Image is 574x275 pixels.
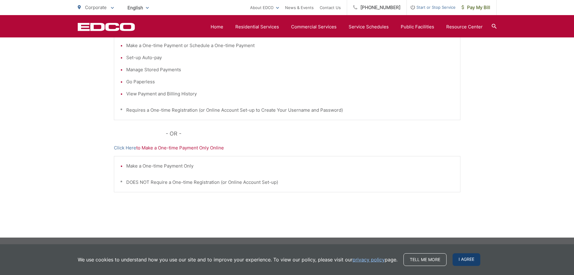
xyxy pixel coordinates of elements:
[126,78,454,85] li: Go Paperless
[320,4,341,11] a: Contact Us
[349,23,389,30] a: Service Schedules
[446,23,483,30] a: Resource Center
[285,4,314,11] a: News & Events
[126,54,454,61] li: Set-up Auto-pay
[78,23,135,31] a: EDCD logo. Return to the homepage.
[401,23,434,30] a: Public Facilities
[78,256,397,263] p: We use cookies to understand how you use our site and to improve your experience. To view our pol...
[403,253,447,266] a: Tell me more
[120,179,454,186] p: * DOES NOT Require a One-time Registration (or Online Account Set-up)
[126,162,454,170] li: Make a One-time Payment Only
[126,90,454,98] li: View Payment and Billing History
[114,144,460,152] p: to Make a One-time Payment Only Online
[126,42,454,49] li: Make a One-time Payment or Schedule a One-time Payment
[120,107,454,114] p: * Requires a One-time Registration (or Online Account Set-up to Create Your Username and Password)
[126,66,454,73] li: Manage Stored Payments
[291,23,337,30] a: Commercial Services
[462,4,490,11] span: Pay My Bill
[114,144,136,152] a: Click Here
[123,2,153,13] span: English
[166,129,460,138] p: - OR -
[235,23,279,30] a: Residential Services
[211,23,223,30] a: Home
[453,253,480,266] span: I agree
[85,5,107,10] span: Corporate
[250,4,279,11] a: About EDCO
[353,256,385,263] a: privacy policy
